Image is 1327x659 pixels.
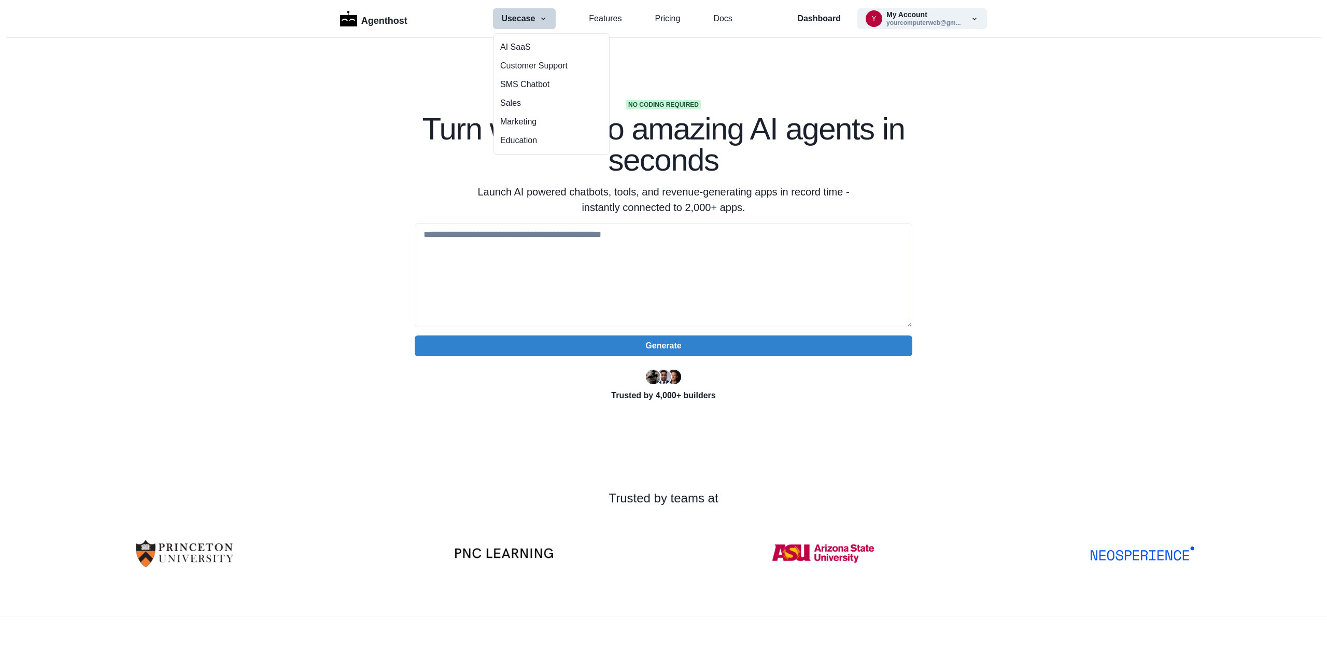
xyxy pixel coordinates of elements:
button: Customer Support [494,57,609,75]
p: Trusted by 4,000+ builders [415,389,912,402]
img: ASU-Logo.png [771,524,875,583]
img: Kent Dodds [667,370,681,384]
h1: Turn words into amazing AI agents in seconds [415,114,912,176]
img: PNC-LEARNING-Logo-v2.1.webp [452,548,556,559]
button: Marketing [494,113,609,131]
a: Features [589,12,622,25]
a: LogoAgenthost [340,10,407,28]
button: Usecase [493,8,556,29]
p: Agenthost [361,10,407,28]
a: Dashboard [797,12,841,25]
button: Education [494,131,609,150]
button: Generate [415,335,912,356]
a: Pricing [655,12,680,25]
button: yourcomputerweb@gmail.comMy Accountyourcomputerweb@gm... [857,8,987,29]
span: No coding required [626,100,701,109]
img: NSP_Logo_Blue.svg [1091,546,1194,560]
p: Launch AI powered chatbots, tools, and revenue-generating apps in record time - instantly connect... [464,184,863,215]
a: Docs [713,12,732,25]
a: SMS Chatbot [494,75,609,94]
img: Ryan Florence [646,370,660,384]
p: Trusted by teams at [33,489,1294,508]
img: Segun Adebayo [656,370,671,384]
img: Logo [340,11,357,26]
button: AI SaaS [494,38,609,57]
button: Sales [494,94,609,113]
img: University-of-Princeton-Logo.png [133,524,236,583]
